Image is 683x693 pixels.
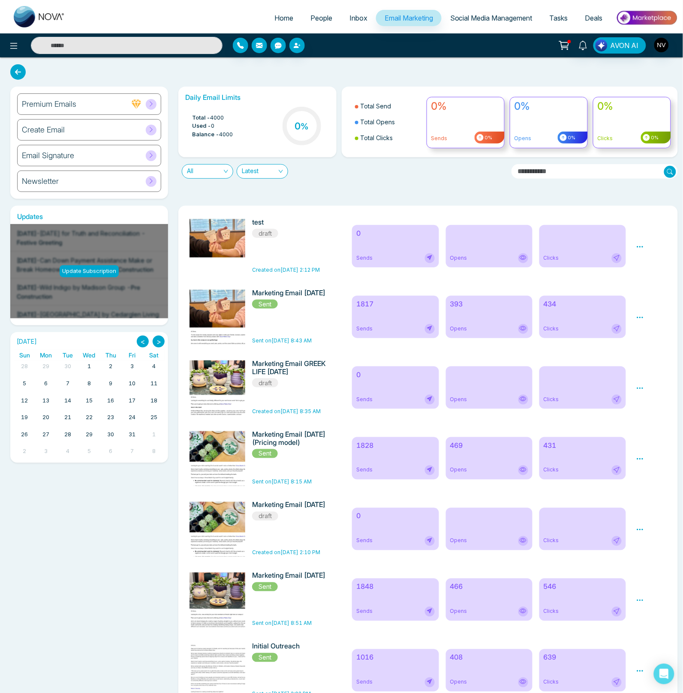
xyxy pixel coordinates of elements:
td: October 10, 2025 [121,378,143,395]
td: October 20, 2025 [35,411,57,429]
img: Market-place.gif [616,8,678,27]
span: Sends [356,678,373,686]
h6: Daily Email Limits [185,93,329,102]
h6: 393 [450,300,528,308]
span: Home [274,14,293,22]
span: Balance - [192,130,219,139]
span: All [187,165,228,178]
a: Monday [38,350,54,360]
a: Tasks [541,10,577,26]
h6: 546 [544,583,622,591]
td: October 25, 2025 [143,411,165,429]
span: Used - [192,122,211,130]
span: AVON AI [611,40,639,51]
td: September 28, 2025 [14,360,35,378]
span: % [301,121,309,132]
span: Opens [450,678,467,686]
td: October 22, 2025 [78,411,100,429]
a: October 16, 2025 [105,395,116,407]
a: October 28, 2025 [63,429,73,441]
a: November 2, 2025 [21,445,28,457]
td: October 8, 2025 [78,378,100,395]
a: November 6, 2025 [107,445,114,457]
a: October 8, 2025 [86,378,93,390]
span: 4000 [219,130,233,139]
td: October 31, 2025 [121,429,143,446]
td: October 26, 2025 [14,429,35,446]
span: Opens [450,254,467,262]
span: Clicks [544,608,559,615]
a: November 7, 2025 [129,445,136,457]
img: User Avatar [654,38,669,52]
li: Total Opens [355,114,421,130]
td: October 15, 2025 [78,395,100,412]
h6: Marketing Email [DATE] [252,501,328,509]
td: September 29, 2025 [35,360,57,378]
td: November 3, 2025 [35,445,57,462]
td: October 1, 2025 [78,360,100,378]
a: October 25, 2025 [149,411,159,423]
td: October 30, 2025 [100,429,121,446]
h6: 0 [356,229,434,237]
a: November 1, 2025 [150,429,157,441]
div: Open Intercom Messenger [654,664,674,684]
span: draft [252,229,278,238]
a: October 21, 2025 [63,411,73,423]
a: November 8, 2025 [150,445,157,457]
a: November 5, 2025 [86,445,93,457]
td: October 13, 2025 [35,395,57,412]
span: Sent on [DATE] 8:43 AM [252,337,312,344]
a: October 30, 2025 [105,429,116,441]
span: Sent [252,653,278,662]
h4: 0% [515,100,583,113]
td: November 4, 2025 [57,445,78,462]
span: Clicks [544,325,559,333]
h6: Newsletter [22,177,59,186]
img: novacrm [159,430,280,562]
p: Clicks [598,135,666,142]
td: October 18, 2025 [143,395,165,412]
a: October 6, 2025 [42,378,49,390]
a: October 18, 2025 [149,395,159,407]
h6: Marketing Email [DATE] [252,572,328,580]
a: Friday [127,350,138,360]
td: November 2, 2025 [14,445,35,462]
div: Update Subscription [60,265,119,277]
td: October 6, 2025 [35,378,57,395]
a: Inbox [341,10,376,26]
td: October 23, 2025 [100,411,121,429]
td: October 9, 2025 [100,378,121,395]
a: October 9, 2025 [107,378,114,390]
span: Total - [192,114,210,122]
a: September 30, 2025 [63,360,73,372]
a: October 10, 2025 [127,378,138,390]
span: 4000 [210,114,224,122]
span: Inbox [349,14,367,22]
span: 0% [650,134,659,141]
span: 0 [211,122,214,130]
span: Email Marketing [385,14,433,22]
h3: 0 [295,120,309,132]
td: October 5, 2025 [14,378,35,395]
a: October 24, 2025 [127,411,138,423]
img: novacrm [159,501,280,633]
span: Latest [242,165,283,178]
a: People [302,10,341,26]
span: Clicks [544,466,559,474]
h6: 0 [356,371,434,379]
h6: 431 [544,441,622,450]
span: Created on [DATE] 2:12 PM [252,267,320,273]
a: September 28, 2025 [19,360,30,372]
a: Tuesday [61,350,75,360]
td: October 11, 2025 [143,378,165,395]
a: October 13, 2025 [41,395,51,407]
button: AVON AI [593,37,646,54]
a: September 29, 2025 [41,360,51,372]
a: October 11, 2025 [149,378,159,390]
a: Wednesday [81,350,97,360]
span: Clicks [544,537,559,545]
span: Opens [450,325,467,333]
a: October 17, 2025 [127,395,138,407]
td: October 29, 2025 [78,429,100,446]
span: Tasks [550,14,568,22]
